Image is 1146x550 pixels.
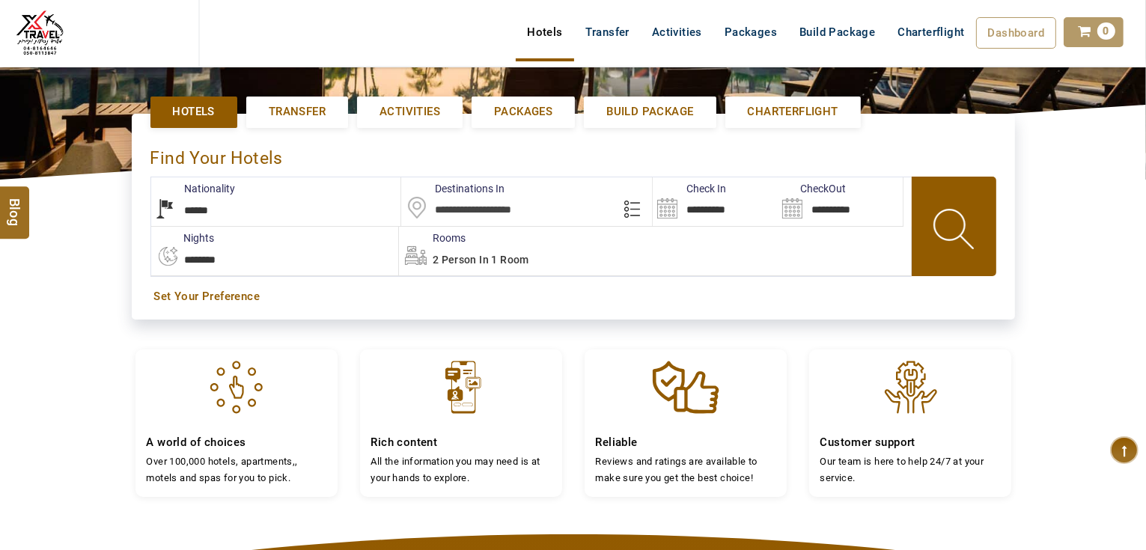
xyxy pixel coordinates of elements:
a: Transfer [246,97,348,127]
a: Build Package [788,17,886,47]
h4: Customer support [820,436,1000,450]
span: Build Package [606,104,693,120]
a: Packages [713,17,788,47]
label: Nationality [151,181,236,196]
a: Transfer [574,17,641,47]
span: 0 [1097,22,1115,40]
h4: Reliable [596,436,775,450]
h4: Rich content [371,436,551,450]
a: Hotels [150,97,237,127]
span: 2 Person in 1 Room [433,254,529,266]
span: Charterflight [897,25,964,39]
a: Charterflight [886,17,975,47]
label: Rooms [399,230,466,245]
a: Set Your Preference [154,289,993,305]
label: CheckOut [778,181,846,196]
span: Charterflight [748,104,838,120]
a: Packages [472,97,575,127]
span: Hotels [173,104,215,120]
p: Our team is here to help 24/7 at your service. [820,453,1000,486]
span: Packages [494,104,552,120]
a: Activities [357,97,463,127]
span: Dashboard [988,26,1045,40]
a: Hotels [516,17,573,47]
p: Reviews and ratings are available to make sure you get the best choice! [596,453,775,486]
a: Charterflight [725,97,861,127]
label: Destinations In [401,181,505,196]
label: nights [150,230,215,245]
span: Activities [380,104,440,120]
input: Search [653,177,778,226]
input: Search [778,177,903,226]
span: Transfer [269,104,326,120]
a: Build Package [584,97,716,127]
a: Activities [641,17,713,47]
span: Blog [5,198,25,210]
h4: A world of choices [147,436,326,450]
div: Find Your Hotels [150,132,996,177]
label: Check In [653,181,726,196]
img: The Royal Line Holidays [11,6,68,63]
p: Over 100,000 hotels, apartments,, motels and spas for you to pick. [147,453,326,486]
a: 0 [1064,17,1124,47]
p: All the information you may need is at your hands to explore. [371,453,551,486]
